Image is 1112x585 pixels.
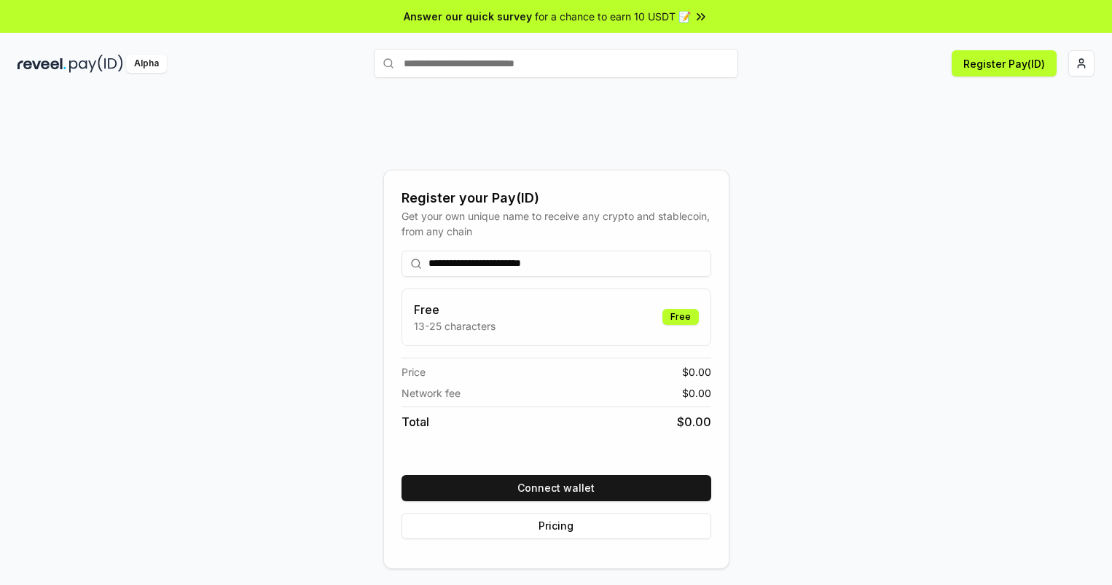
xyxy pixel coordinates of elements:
span: $ 0.00 [682,385,711,401]
span: Network fee [402,385,461,401]
img: pay_id [69,55,123,73]
button: Register Pay(ID) [952,50,1057,76]
h3: Free [414,301,496,318]
span: Price [402,364,426,380]
button: Pricing [402,513,711,539]
button: Connect wallet [402,475,711,501]
div: Get your own unique name to receive any crypto and stablecoin, from any chain [402,208,711,239]
div: Register your Pay(ID) [402,188,711,208]
span: Total [402,413,429,431]
div: Free [662,309,699,325]
img: reveel_dark [17,55,66,73]
span: $ 0.00 [682,364,711,380]
span: $ 0.00 [677,413,711,431]
p: 13-25 characters [414,318,496,334]
div: Alpha [126,55,167,73]
span: Answer our quick survey [404,9,532,24]
span: for a chance to earn 10 USDT 📝 [535,9,691,24]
